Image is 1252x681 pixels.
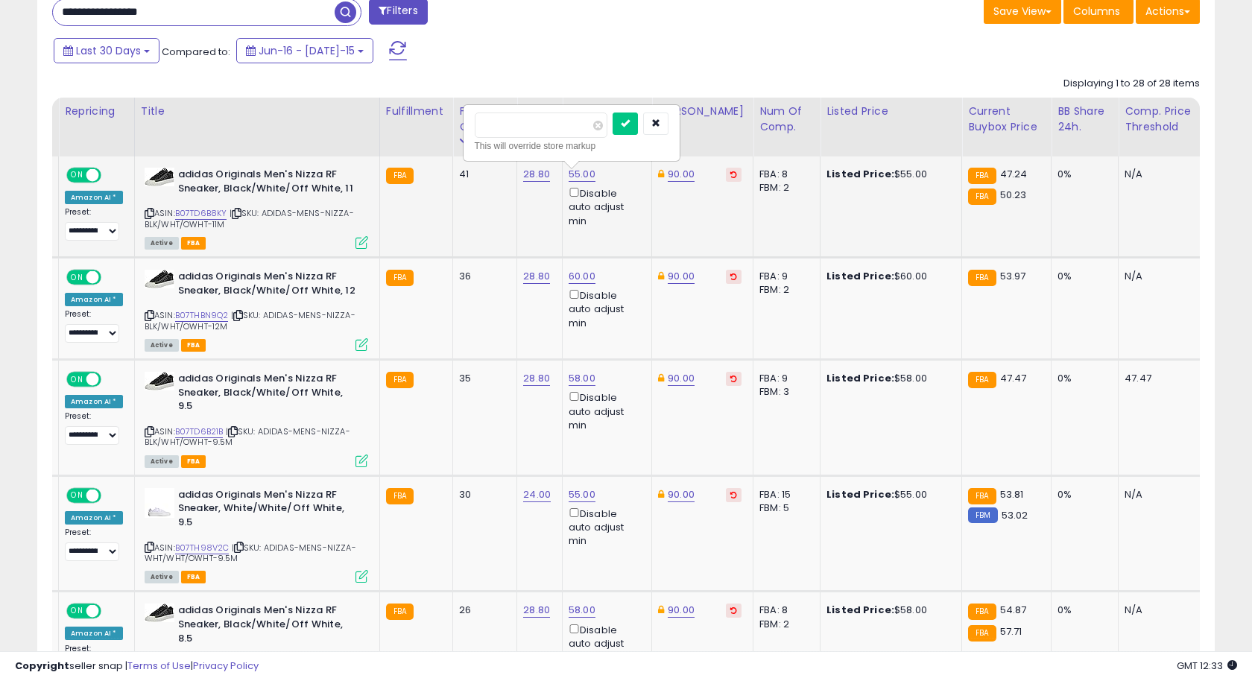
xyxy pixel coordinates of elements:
div: Repricing [65,104,128,119]
div: ASIN: [145,270,368,349]
div: seller snap | | [15,659,259,674]
span: OFF [99,169,123,182]
small: FBA [386,604,414,620]
div: Fulfillment [386,104,446,119]
span: FBA [181,455,206,468]
span: ON [68,271,86,284]
div: Preset: [65,411,123,445]
div: 0% [1057,168,1107,181]
div: Preset: [65,528,123,561]
b: Listed Price: [826,167,894,181]
span: 47.47 [1000,371,1027,385]
b: Listed Price: [826,603,894,617]
span: 50.23 [1000,188,1027,202]
img: 41DDt85Vf0L._SL40_.jpg [145,270,174,288]
small: FBA [386,168,414,184]
small: FBA [386,488,414,504]
div: ASIN: [145,372,368,466]
div: 26 [459,604,505,617]
b: adidas Originals Men's Nizza RF Sneaker, Black/White/Off White, 12 [178,270,359,301]
b: Listed Price: [826,487,894,501]
span: ON [68,373,86,386]
span: OFF [99,489,123,501]
div: Disable auto adjust min [569,287,640,330]
small: FBA [386,372,414,388]
a: 28.80 [523,603,550,618]
div: Amazon AI * [65,627,123,640]
span: FBA [181,237,206,250]
div: FBM: 2 [759,618,809,631]
span: OFF [99,373,123,386]
div: 47.47 [1125,372,1196,385]
div: $58.00 [826,372,950,385]
div: N/A [1125,270,1196,283]
div: N/A [1125,488,1196,501]
div: 0% [1057,270,1107,283]
div: This will override store markup [475,139,668,153]
a: 60.00 [569,269,595,284]
span: OFF [99,271,123,284]
div: Amazon AI * [65,191,123,204]
a: 28.80 [523,167,550,182]
div: 36 [459,270,505,283]
small: FBA [968,625,996,642]
div: Comp. Price Threshold [1125,104,1201,135]
a: 90.00 [668,371,695,386]
b: adidas Originals Men's Nizza RF Sneaker, White/White/Off White, 9.5 [178,488,359,533]
a: 24.00 [523,487,551,502]
div: $60.00 [826,270,950,283]
div: Current Buybox Price [968,104,1045,135]
div: $55.00 [826,168,950,181]
span: FBA [181,339,206,352]
div: Listed Price [826,104,955,119]
button: Jun-16 - [DATE]-15 [236,38,373,63]
div: 0% [1057,604,1107,617]
a: 58.00 [569,371,595,386]
img: 41DDt85Vf0L._SL40_.jpg [145,604,174,622]
div: 35 [459,372,505,385]
small: FBA [968,189,996,205]
span: | SKU: ADIDAS-MENS-NIZZA-WHT/WHT/OWHT-9.5M [145,542,356,564]
span: All listings currently available for purchase on Amazon [145,339,179,352]
a: B07TD6B21B [175,425,224,438]
div: Displaying 1 to 28 of 28 items [1063,77,1200,91]
span: All listings currently available for purchase on Amazon [145,237,179,250]
a: B07TD6B8KY [175,207,227,220]
div: FBA: 15 [759,488,809,501]
div: FBM: 3 [759,385,809,399]
span: OFF [99,605,123,618]
small: FBA [968,488,996,504]
a: 90.00 [668,603,695,618]
img: 41DDt85Vf0L._SL40_.jpg [145,168,174,186]
div: 0% [1057,488,1107,501]
span: 53.81 [1000,487,1024,501]
span: Last 30 Days [76,43,141,58]
div: Disable auto adjust min [569,621,640,665]
small: FBM [968,507,997,523]
div: [PERSON_NAME] [658,104,747,119]
img: 41DDt85Vf0L._SL40_.jpg [145,372,174,390]
small: FBA [386,270,414,286]
div: Preset: [65,207,123,241]
span: ON [68,169,86,182]
a: 90.00 [668,167,695,182]
a: 55.00 [569,487,595,502]
img: 31w43BUy7FL._SL40_.jpg [145,488,174,518]
span: Jun-16 - [DATE]-15 [259,43,355,58]
div: Num of Comp. [759,104,814,135]
span: ON [68,489,86,501]
a: B07THBN9Q2 [175,309,229,322]
div: BB Share 24h. [1057,104,1112,135]
small: FBA [968,372,996,388]
small: FBA [968,168,996,184]
div: N/A [1125,168,1196,181]
a: 28.80 [523,269,550,284]
div: N/A [1125,604,1196,617]
a: 28.80 [523,371,550,386]
span: 47.24 [1000,167,1028,181]
div: FBM: 2 [759,283,809,297]
span: 53.97 [1000,269,1026,283]
b: adidas Originals Men's Nizza RF Sneaker, Black/White/Off White, 8.5 [178,604,359,649]
span: All listings currently available for purchase on Amazon [145,571,179,583]
b: Listed Price: [826,269,894,283]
